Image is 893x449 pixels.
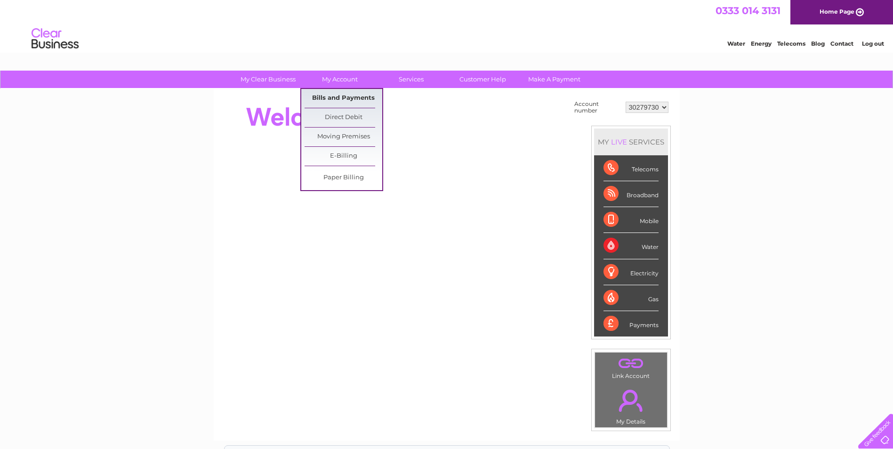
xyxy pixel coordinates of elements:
[515,71,593,88] a: Make A Payment
[603,311,659,337] div: Payments
[603,259,659,285] div: Electricity
[777,40,805,47] a: Telecoms
[305,128,382,146] a: Moving Premises
[603,233,659,259] div: Water
[603,285,659,311] div: Gas
[305,108,382,127] a: Direct Debit
[751,40,772,47] a: Energy
[727,40,745,47] a: Water
[225,5,669,46] div: Clear Business is a trading name of Verastar Limited (registered in [GEOGRAPHIC_DATA] No. 3667643...
[716,5,780,16] a: 0333 014 3131
[305,89,382,108] a: Bills and Payments
[862,40,884,47] a: Log out
[305,168,382,187] a: Paper Billing
[229,71,307,88] a: My Clear Business
[597,384,665,417] a: .
[372,71,450,88] a: Services
[31,24,79,53] img: logo.png
[597,355,665,371] a: .
[301,71,378,88] a: My Account
[595,352,668,382] td: Link Account
[305,147,382,166] a: E-Billing
[572,98,623,116] td: Account number
[811,40,825,47] a: Blog
[594,128,668,155] div: MY SERVICES
[603,155,659,181] div: Telecoms
[444,71,522,88] a: Customer Help
[603,207,659,233] div: Mobile
[603,181,659,207] div: Broadband
[609,137,629,146] div: LIVE
[830,40,853,47] a: Contact
[595,382,668,428] td: My Details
